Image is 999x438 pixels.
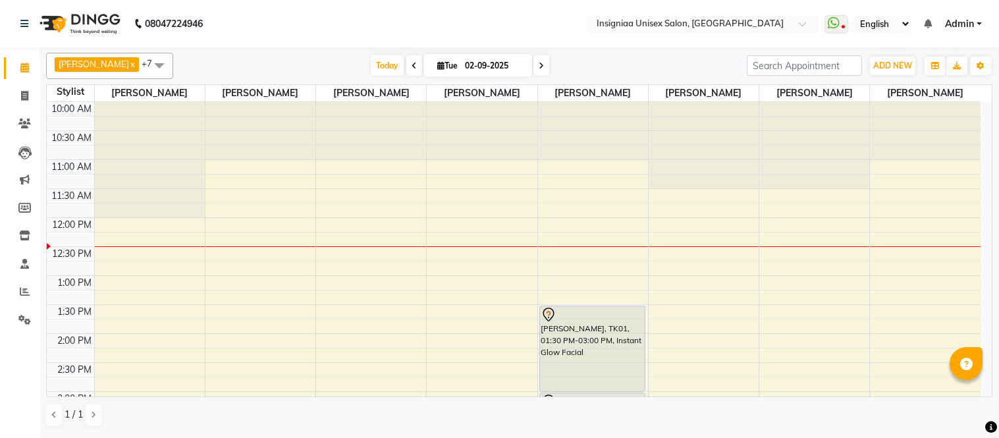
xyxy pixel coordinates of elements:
img: logo [34,5,124,42]
span: +7 [142,58,162,68]
div: 10:30 AM [49,131,94,145]
span: [PERSON_NAME] [316,85,426,101]
span: Tue [434,61,461,70]
div: [PERSON_NAME], TK01, 01:30 PM-03:00 PM, Instant Glow Facial [540,306,645,391]
span: [PERSON_NAME] [870,85,981,101]
div: 2:30 PM [55,363,94,377]
div: 1:30 PM [55,305,94,319]
span: 1 / 1 [65,408,83,422]
span: Today [371,55,404,76]
span: [PERSON_NAME] [427,85,537,101]
div: 2:00 PM [55,334,94,348]
span: [PERSON_NAME] [649,85,759,101]
div: Stylist [47,85,94,99]
span: Admin [945,17,974,31]
input: Search Appointment [747,55,862,76]
span: [PERSON_NAME] [95,85,205,101]
span: [PERSON_NAME] [538,85,648,101]
div: 10:00 AM [49,102,94,116]
iframe: chat widget [944,385,986,425]
span: [PERSON_NAME] [59,59,129,69]
div: 11:30 AM [49,189,94,203]
div: 3:00 PM [55,392,94,406]
button: ADD NEW [870,57,915,75]
span: [PERSON_NAME] [759,85,869,101]
input: 2025-09-02 [461,56,527,76]
div: 1:00 PM [55,276,94,290]
div: 12:30 PM [49,247,94,261]
span: ADD NEW [873,61,912,70]
div: [PERSON_NAME], TK01, 03:00 PM-03:15 PM, Rica Wax Full Arms [540,393,645,406]
span: [PERSON_NAME] [205,85,315,101]
div: 12:00 PM [49,218,94,232]
b: 08047224946 [145,5,203,42]
div: 11:00 AM [49,160,94,174]
a: x [129,59,135,69]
